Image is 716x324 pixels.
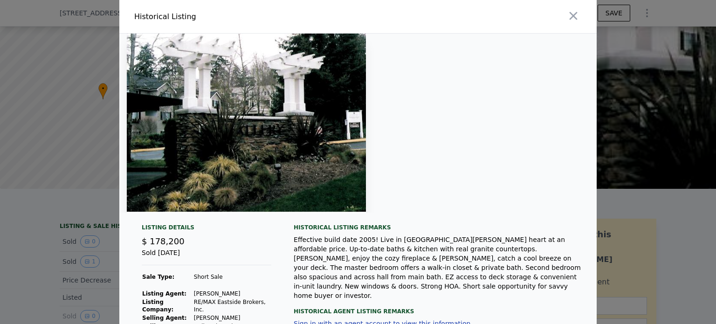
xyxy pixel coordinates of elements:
[294,224,582,231] div: Historical Listing remarks
[193,314,271,322] td: [PERSON_NAME]
[294,300,582,315] div: Historical Agent Listing Remarks
[127,34,366,213] img: Property Img
[193,290,271,298] td: [PERSON_NAME]
[142,315,187,321] strong: Selling Agent:
[142,274,174,280] strong: Sale Type:
[193,273,271,281] td: Short Sale
[294,235,582,300] div: Effective build date 2005! Live in [GEOGRAPHIC_DATA][PERSON_NAME] heart at an affordable price. U...
[142,299,173,313] strong: Listing Company:
[142,290,186,297] strong: Listing Agent:
[193,298,271,314] td: RE/MAX Eastside Brokers, Inc.
[142,236,185,246] span: $ 178,200
[142,248,271,265] div: Sold [DATE]
[134,11,354,22] div: Historical Listing
[142,224,271,235] div: Listing Details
